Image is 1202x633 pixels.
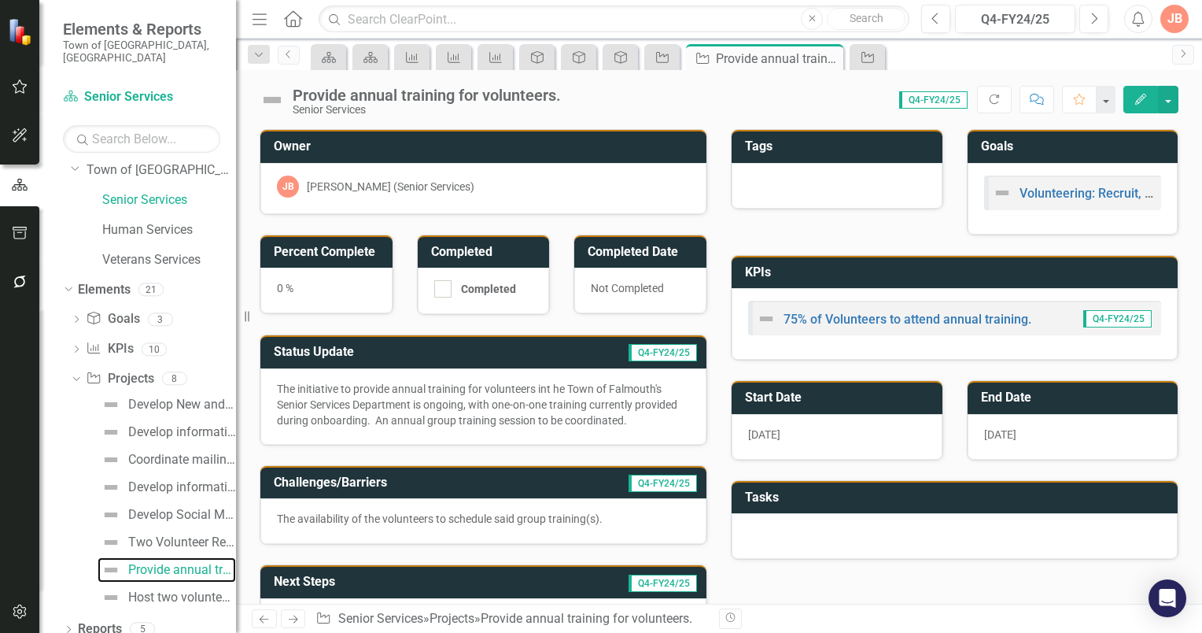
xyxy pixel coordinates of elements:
[86,370,153,388] a: Projects
[102,191,236,209] a: Senior Services
[101,533,120,552] img: Not Defined
[102,221,236,239] a: Human Services
[629,575,697,592] span: Q4-FY24/25
[98,585,236,610] a: Host two volunteer appreciation events annually.
[63,125,220,153] input: Search Below...
[101,450,120,469] img: Not Defined
[981,139,1171,154] h3: Goals
[102,251,236,269] a: Veterans Services
[955,5,1075,33] button: Q4-FY24/25
[101,588,120,607] img: Not Defined
[128,398,236,412] div: Develop New and Review Existing Policies/Procedures.
[274,245,385,259] h3: Percent Complete
[128,453,236,467] div: Coordinate mailing distribution.
[101,561,120,579] img: Not Defined
[745,139,935,154] h3: Tags
[138,283,164,296] div: 21
[128,508,236,522] div: Develop Social Media communication.
[98,502,236,527] a: Develop Social Media communication.
[784,312,1031,327] a: 75% of Volunteers to attend annual training.
[293,87,561,104] div: Provide annual training for volunteers.
[101,505,120,524] img: Not Defined
[431,245,542,259] h3: Completed
[98,475,236,500] a: Develop informational welcome letter to residents turning age [DEMOGRAPHIC_DATA].
[1149,579,1186,617] div: Open Intercom Messenger
[128,535,236,550] div: Two Volunteer Recruitment appeals annually.
[274,345,500,359] h3: Status Update
[98,557,236,583] a: Provide annual training for volunteers.
[148,313,173,326] div: 3
[293,104,561,116] div: Senior Services
[984,428,1016,441] span: [DATE]
[277,176,299,198] div: JB
[745,265,1170,279] h3: KPIs
[98,530,236,555] a: Two Volunteer Recruitment appeals annually.
[260,87,285,113] img: Not Defined
[588,245,699,259] h3: Completed Date
[98,447,236,472] a: Coordinate mailing distribution.
[98,392,236,417] a: Develop New and Review Existing Policies/Procedures.
[629,344,697,361] span: Q4-FY24/25
[338,611,423,626] a: Senior Services
[745,490,1170,505] h3: Tasks
[277,381,690,428] p: The initiative to provide annual training for volunteers int he Town of Falmouth's Senior Service...
[63,88,220,106] a: Senior Services
[87,161,236,180] a: Town of [GEOGRAPHIC_DATA]
[757,309,776,328] img: Not Defined
[850,12,883,24] span: Search
[307,179,474,194] div: [PERSON_NAME] (Senior Services)
[315,610,707,628] div: » »
[98,420,236,445] a: Develop informational welcome letter to residents age [DEMOGRAPHIC_DATA]+ who are not enrolled in...
[1160,5,1189,33] button: JB
[319,6,909,33] input: Search ClearPoint...
[274,575,472,589] h3: Next Steps
[274,476,536,490] h3: Challenges/Barriers
[629,475,697,492] span: Q4-FY24/25
[101,395,120,414] img: Not Defined
[574,268,706,313] div: Not Completed
[101,478,120,497] img: Not Defined
[993,183,1012,202] img: Not Defined
[142,342,167,356] div: 10
[162,372,187,386] div: 8
[981,391,1171,405] h3: End Date
[1083,310,1152,328] span: Q4-FY24/25
[63,39,220,65] small: Town of [GEOGRAPHIC_DATA], [GEOGRAPHIC_DATA]
[277,511,690,527] p: The availability of the volunteers to schedule said group training(s).
[827,8,905,30] button: Search
[748,428,780,441] span: [DATE]
[128,425,236,439] div: Develop informational welcome letter to residents age [DEMOGRAPHIC_DATA]+ who are not enrolled in...
[128,590,236,605] div: Host two volunteer appreciation events annually.
[8,18,35,46] img: ClearPoint Strategy
[86,340,133,358] a: KPIs
[101,423,120,442] img: Not Defined
[430,611,474,626] a: Projects
[128,563,236,577] div: Provide annual training for volunteers.
[260,268,393,313] div: 0 %
[960,10,1070,29] div: Q4-FY24/25
[274,139,699,154] h3: Owner
[899,91,968,109] span: Q4-FY24/25
[86,310,139,328] a: Goals
[78,281,131,299] a: Elements
[745,391,935,405] h3: Start Date
[63,20,220,39] span: Elements & Reports
[128,480,236,494] div: Develop informational welcome letter to residents turning age [DEMOGRAPHIC_DATA].
[716,49,839,68] div: Provide annual training for volunteers.
[481,611,692,626] div: Provide annual training for volunteers.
